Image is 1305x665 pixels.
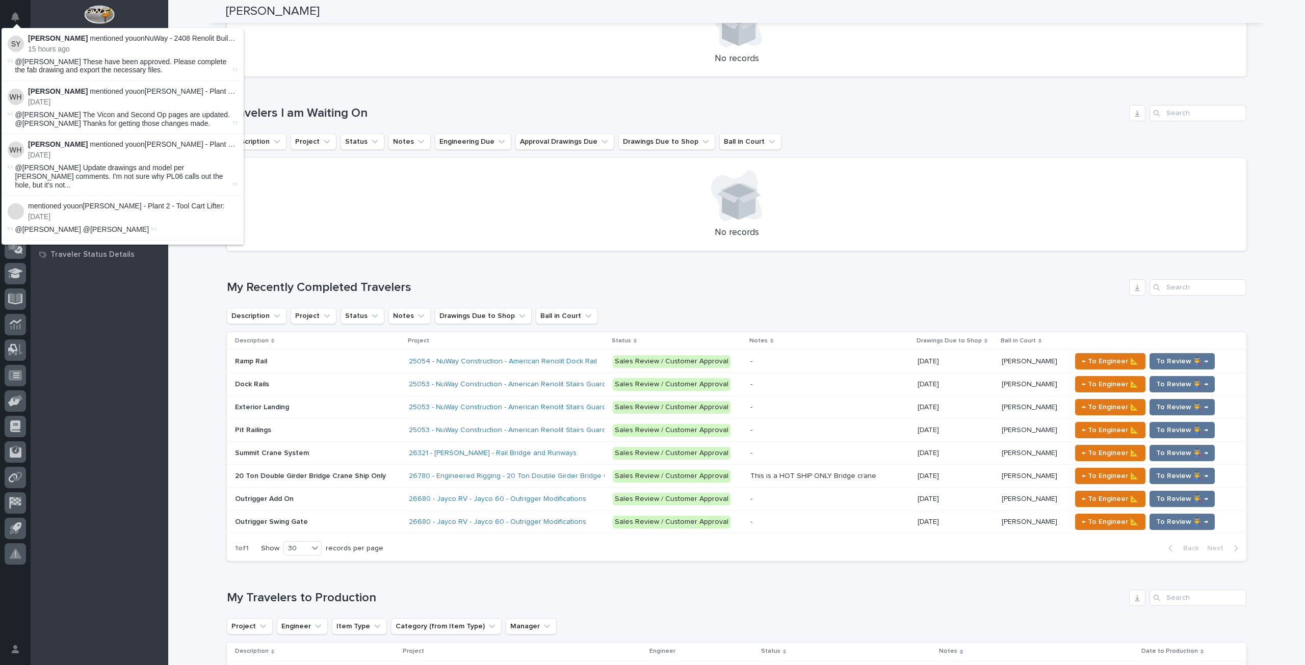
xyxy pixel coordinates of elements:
div: Sales Review / Customer Approval [613,493,730,506]
p: No records [239,54,1234,65]
p: [PERSON_NAME] [1002,470,1059,481]
button: Drawings Due to Shop [618,134,715,150]
button: ← To Engineer 📐 [1075,468,1145,484]
input: Search [1150,105,1246,121]
p: mentioned you on : [28,140,238,149]
p: Status [612,335,631,347]
button: Manager [506,618,557,634]
button: ← To Engineer 📐 [1075,376,1145,392]
a: 25053 - NuWay Construction - American Renolit Stairs Guardrail and Roof Ladder [409,403,673,412]
p: Summit Crane System [235,447,311,458]
div: Sales Review / Customer Approval [613,447,730,460]
div: - [750,403,752,412]
button: To Review 👨‍🏭 → [1150,491,1215,507]
p: [DATE] [918,470,941,481]
a: 26680 - Jayco RV - Jayco 60 - Outrigger Modifications [409,518,586,526]
span: Back [1177,544,1199,553]
tr: Outrigger Add OnOutrigger Add On 26680 - Jayco RV - Jayco 60 - Outrigger Modifications Sales Revi... [227,488,1246,511]
p: Description [235,646,269,657]
button: Approval Drawings Due [515,134,614,150]
button: To Review 👨‍🏭 → [1150,445,1215,461]
tr: Dock RailsDock Rails 25053 - NuWay Construction - American Renolit Stairs Guardrail and Roof Ladd... [227,373,1246,396]
p: 1 of 1 [227,536,257,561]
p: mentioned you on : [28,34,238,43]
tr: Exterior LandingExterior Landing 25053 - NuWay Construction - American Renolit Stairs Guardrail a... [227,396,1246,419]
span: To Review 👨‍🏭 → [1156,401,1208,413]
p: Show [261,544,279,553]
button: Back [1160,544,1203,553]
button: To Review 👨‍🏭 → [1150,376,1215,392]
button: To Review 👨‍🏭 → [1150,399,1215,415]
strong: [PERSON_NAME] [28,34,88,42]
p: mentioned you on : [28,202,238,210]
p: Notes [939,646,957,657]
p: [PERSON_NAME] [1002,355,1059,366]
h1: My Recently Completed Travelers [227,280,1125,295]
p: Project [403,646,424,657]
span: ← To Engineer 📐 [1082,378,1139,390]
strong: [PERSON_NAME] [28,87,88,95]
div: - [750,449,752,458]
tr: Summit Crane SystemSummit Crane System 26321 - [PERSON_NAME] - Rail Bridge and Runways Sales Revi... [227,442,1246,465]
a: 25053 - NuWay Construction - American Renolit Stairs Guardrail and Roof Ladder [409,380,673,389]
p: [PERSON_NAME] [1002,378,1059,389]
span: @[PERSON_NAME] These have been approved. Please complete the fab drawing and export the necessary... [15,58,227,74]
p: [DATE] [918,447,941,458]
p: Dock Rails [235,378,271,389]
button: Item Type [332,618,387,634]
a: NuWay - 2408 Renolit Building Main - Pit Railings [145,34,301,42]
button: Engineer [277,618,328,634]
button: ← To Engineer 📐 [1075,399,1145,415]
p: Ramp Rail [235,355,269,366]
h1: Travelers I am Waiting On [227,106,1125,121]
button: Drawings Due to Shop [435,308,532,324]
div: This is a HOT SHIP ONLY Bridge crane [750,472,876,481]
button: Project [227,618,273,634]
img: Wynne Hochstetler [8,142,24,158]
input: Search [1150,590,1246,606]
p: [PERSON_NAME] [1002,424,1059,435]
p: Date to Production [1141,646,1198,657]
div: - [750,495,752,503]
img: Workspace Logo [84,5,114,24]
tr: 20 Ton Double Girder Bridge Crane Ship Only20 Ton Double Girder Bridge Crane Ship Only 26780 - En... [227,465,1246,488]
p: Description [235,335,269,347]
button: To Review 👨‍🏭 → [1150,514,1215,530]
button: ← To Engineer 📐 [1075,422,1145,438]
span: ← To Engineer 📐 [1082,447,1139,459]
p: [DATE] [918,424,941,435]
p: [DATE] [918,493,941,503]
a: [PERSON_NAME] - Plant 2 - Tool Cart Lifter [145,140,284,148]
button: Notes [388,134,431,150]
p: [PERSON_NAME] [1002,401,1059,412]
button: To Review 👨‍🏭 → [1150,468,1215,484]
div: Sales Review / Customer Approval [613,378,730,391]
div: Search [1150,279,1246,296]
span: To Review 👨‍🏭 → [1156,516,1208,528]
p: Outrigger Swing Gate [235,516,310,526]
p: Pit Railings [235,424,273,435]
button: Status [341,308,384,324]
p: Notes [749,335,768,347]
div: - [750,357,752,366]
span: Next [1207,544,1230,553]
strong: [PERSON_NAME] [28,140,88,148]
button: Description [227,134,286,150]
p: [DATE] [918,378,941,389]
p: [PERSON_NAME] [1002,447,1059,458]
span: To Review 👨‍🏭 → [1156,493,1208,505]
span: To Review 👨‍🏭 → [1156,447,1208,459]
div: - [750,380,752,389]
p: [DATE] [28,151,238,159]
span: @[PERSON_NAME] Update drawings and model per [PERSON_NAME] comments. I'm not sure why PL06 calls ... [15,164,230,189]
p: [PERSON_NAME] [1002,516,1059,526]
p: [DATE] [918,355,941,366]
p: Project [408,335,429,347]
img: Spenser Yoder [8,36,24,52]
a: 26680 - Jayco RV - Jayco 60 - Outrigger Modifications [409,495,586,503]
button: Project [291,308,336,324]
span: To Review 👨‍🏭 → [1156,355,1208,367]
p: records per page [326,544,383,553]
